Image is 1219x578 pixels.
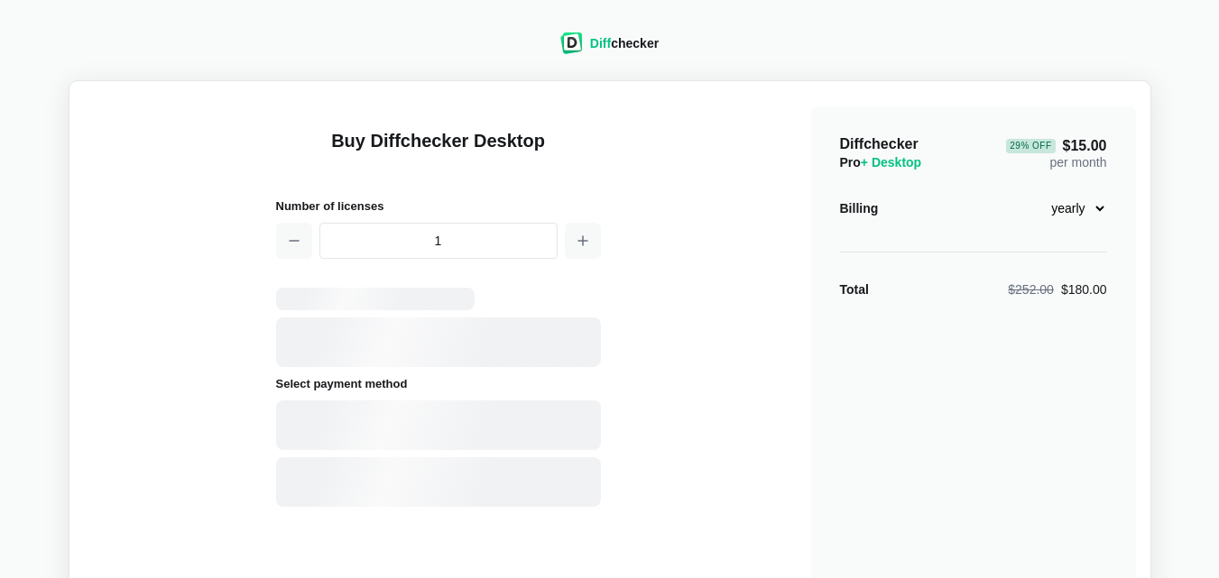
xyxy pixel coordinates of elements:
div: Billing [840,199,879,217]
div: checker [590,34,659,52]
h2: Select payment method [276,374,601,393]
input: 1 [319,223,558,259]
span: Pro [840,155,922,170]
h1: Buy Diffchecker Desktop [276,128,601,175]
strong: Total [840,282,869,297]
span: Diffchecker [840,136,919,151]
img: Diffchecker logo [560,32,583,54]
div: 29 % Off [1006,139,1055,153]
span: + Desktop [861,155,921,170]
span: Diff [590,36,611,50]
h2: Number of licenses [276,197,601,216]
span: $252.00 [1008,282,1054,297]
span: $15.00 [1006,139,1106,153]
a: Diffchecker logoDiffchecker [560,42,659,57]
div: per month [1006,135,1106,171]
div: $180.00 [1008,280,1106,298]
